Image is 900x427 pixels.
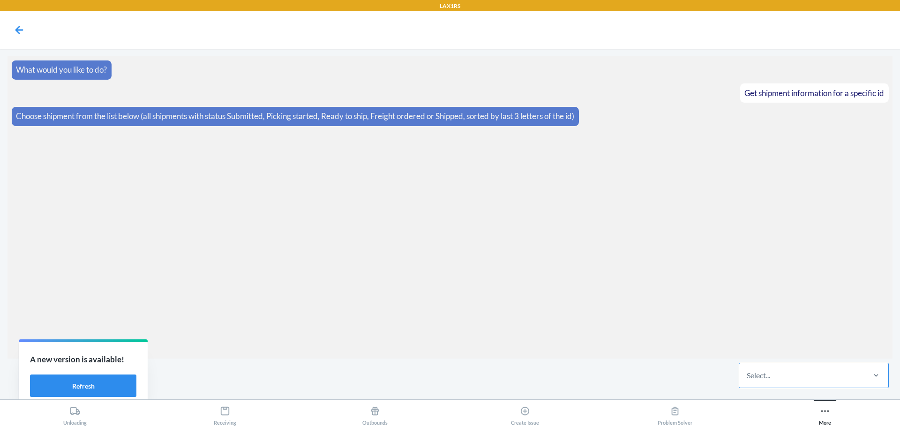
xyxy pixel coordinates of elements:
div: Select... [747,370,770,381]
button: Outbounds [300,400,450,426]
div: Problem Solver [658,402,692,426]
p: LAX1RS [440,2,460,10]
button: Problem Solver [600,400,750,426]
p: A new version is available! [30,353,136,366]
button: Refresh [30,375,136,397]
button: Receiving [150,400,300,426]
div: More [819,402,831,426]
div: Receiving [214,402,236,426]
p: Choose shipment from the list below (all shipments with status Submitted, Picking started, Ready ... [16,110,574,122]
span: Get shipment information for a specific id [744,88,884,98]
p: What would you like to do? [16,64,107,76]
button: Create Issue [450,400,600,426]
div: Outbounds [362,402,388,426]
button: More [750,400,900,426]
div: Create Issue [511,402,539,426]
div: Unloading [63,402,87,426]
